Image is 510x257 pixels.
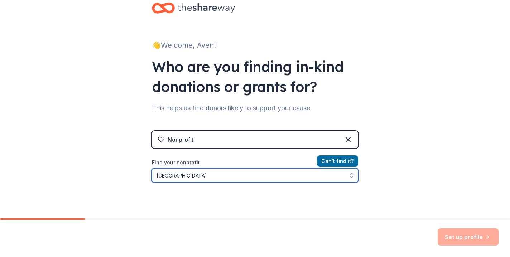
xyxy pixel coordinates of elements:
[317,155,358,167] button: Can't find it?
[152,57,358,97] div: Who are you finding in-kind donations or grants for?
[152,39,358,51] div: 👋 Welcome, Aven!
[152,158,358,167] label: Find your nonprofit
[152,168,358,183] input: Search by name, EIN, or city
[168,135,193,144] div: Nonprofit
[152,102,358,114] div: This helps us find donors likely to support your cause.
